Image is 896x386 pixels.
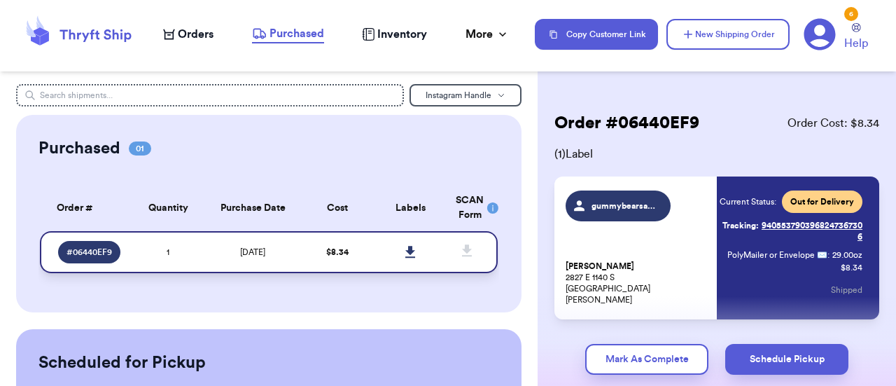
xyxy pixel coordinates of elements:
[722,220,759,231] span: Tracking:
[426,91,491,99] span: Instagram Handle
[787,115,879,132] span: Order Cost: $ 8.34
[269,25,324,42] span: Purchased
[167,248,169,256] span: 1
[178,26,213,43] span: Orders
[163,26,213,43] a: Orders
[465,26,510,43] div: More
[727,251,827,259] span: PolyMailer or Envelope ✉️
[554,146,879,163] span: ( 1 ) Label
[16,84,404,106] input: Search shipments...
[720,214,862,248] a: Tracking:9405537903968247367306
[841,262,862,273] p: $ 8.34
[844,7,858,21] div: 6
[790,196,854,207] span: Out for Delivery
[409,84,521,106] button: Instagram Handle
[240,248,265,256] span: [DATE]
[38,352,206,374] h2: Scheduled for Pickup
[844,23,868,52] a: Help
[362,26,427,43] a: Inventory
[38,137,120,160] h2: Purchased
[591,200,658,212] span: gummybearsareyummy1973
[66,247,112,258] span: # 06440EF9
[204,185,300,231] th: Purchase Date
[725,344,848,375] button: Schedule Pickup
[554,112,699,135] h2: Order # 06440EF9
[374,185,447,231] th: Labels
[252,25,324,43] a: Purchased
[832,249,862,261] span: 29.00 oz
[40,185,132,231] th: Order #
[804,18,836,50] a: 6
[566,261,708,305] p: 2827 E 1140 S [GEOGRAPHIC_DATA][PERSON_NAME]
[301,185,374,231] th: Cost
[326,248,349,256] span: $ 8.34
[129,142,151,156] span: 01
[585,344,708,375] button: Mark As Complete
[132,185,205,231] th: Quantity
[666,19,790,50] button: New Shipping Order
[844,35,868,52] span: Help
[831,275,862,305] button: Shipped
[535,19,658,50] button: Copy Customer Link
[377,26,427,43] span: Inventory
[827,249,829,261] span: :
[456,193,481,223] div: SCAN Form
[720,196,776,207] span: Current Status:
[566,261,634,272] span: [PERSON_NAME]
